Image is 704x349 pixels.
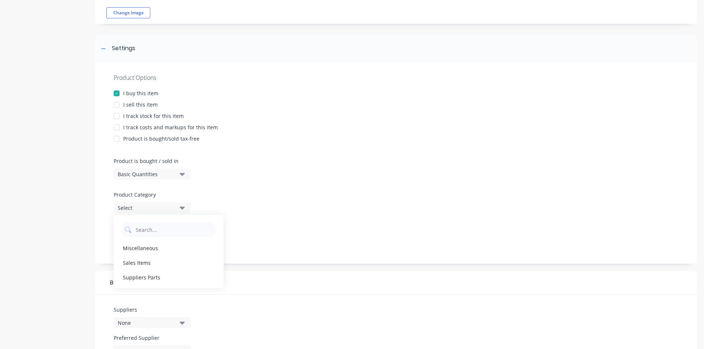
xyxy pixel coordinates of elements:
div: None [118,319,176,327]
div: Sales Items [114,255,224,270]
div: I track stock for this item [123,112,184,120]
div: I sell this item [123,101,158,108]
button: Select [114,202,191,213]
button: Basic Quantities [114,168,191,179]
div: Suppliers Parts [114,270,224,285]
div: Buying [95,271,697,295]
div: Settings [112,44,135,53]
div: Basic Quantities [118,170,176,178]
div: I buy this item [123,89,158,97]
label: Suppliers [114,306,191,313]
div: Miscellaneous [114,241,224,255]
label: Product is bought / sold in [114,157,187,165]
label: Preferred Supplier [114,334,191,342]
div: I track costs and markups for this item [123,123,218,131]
div: Product Options [114,73,678,82]
div: Select [118,204,176,212]
button: None [114,317,191,328]
div: Product is bought/sold tax-free [123,135,199,142]
button: Change image [106,7,150,18]
label: Product Category [114,191,187,198]
input: Search... [135,222,213,237]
